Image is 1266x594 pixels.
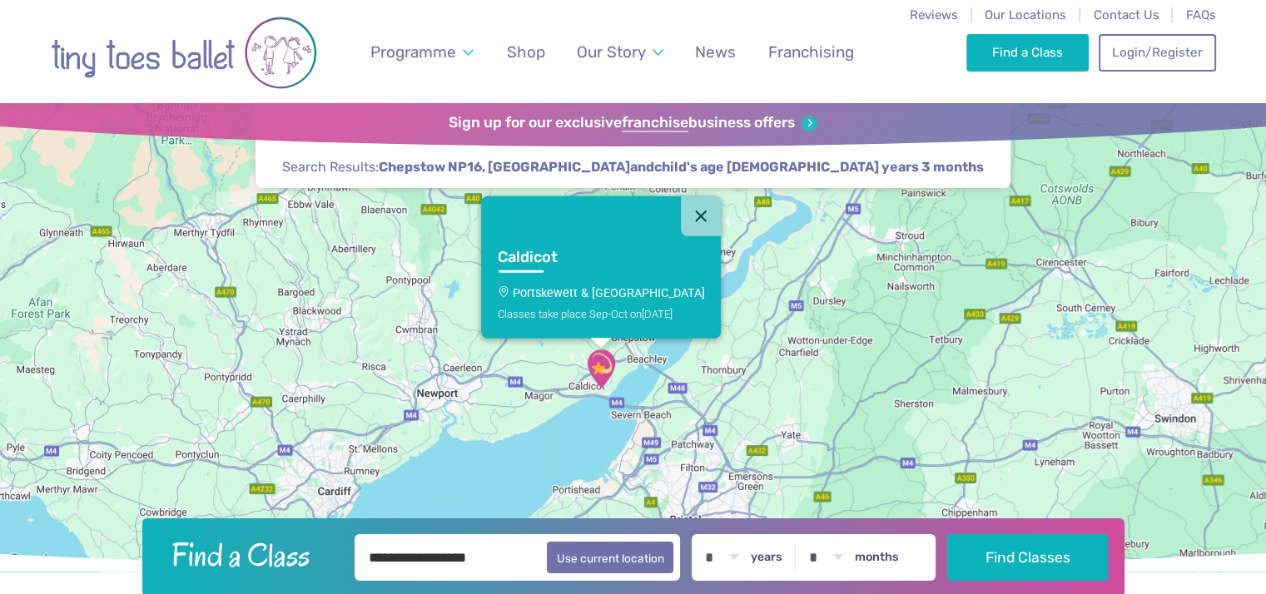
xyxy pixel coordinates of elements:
a: Reviews [910,7,958,22]
a: Sign up for our exclusivefranchisebusiness offers [449,114,817,132]
button: Close [680,196,720,235]
span: Franchising [768,42,854,62]
label: months [855,550,899,565]
span: Our Story [577,42,646,62]
span: Shop [507,42,545,62]
span: Programme [370,42,456,62]
button: Use current location [547,542,674,573]
a: Our Story [568,32,671,72]
span: Chepstow NP16, [GEOGRAPHIC_DATA] [379,158,630,176]
button: Find Classes [947,534,1108,581]
span: [DATE] [641,307,672,319]
img: tiny toes ballet [51,11,317,95]
a: News [688,32,744,72]
div: Portskewett & Sudbrook Recreation Hall [580,348,622,389]
a: Our Locations [985,7,1066,22]
span: child's age [DEMOGRAPHIC_DATA] years 3 months [654,158,984,176]
a: Shop [499,32,553,72]
div: Classes take place Sep-Oct on [497,307,704,319]
label: years [751,550,782,565]
a: Open this area in Google Maps (opens a new window) [4,550,59,572]
h3: Caldicot [497,248,673,267]
p: Portskewett & [GEOGRAPHIC_DATA] [497,285,704,299]
a: Contact Us [1093,7,1159,22]
a: Login/Register [1099,34,1215,71]
h2: Find a Class [158,534,343,576]
strong: franchise [622,114,688,132]
a: CaldicotPortskewett & [GEOGRAPHIC_DATA]Classes take place Sep-Oct on[DATE] [481,235,721,338]
a: Franchising [760,32,861,72]
span: News [695,42,736,62]
img: Google [4,550,59,572]
a: Find a Class [966,34,1089,71]
strong: and [379,159,984,175]
a: FAQs [1186,7,1216,22]
a: Programme [362,32,481,72]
